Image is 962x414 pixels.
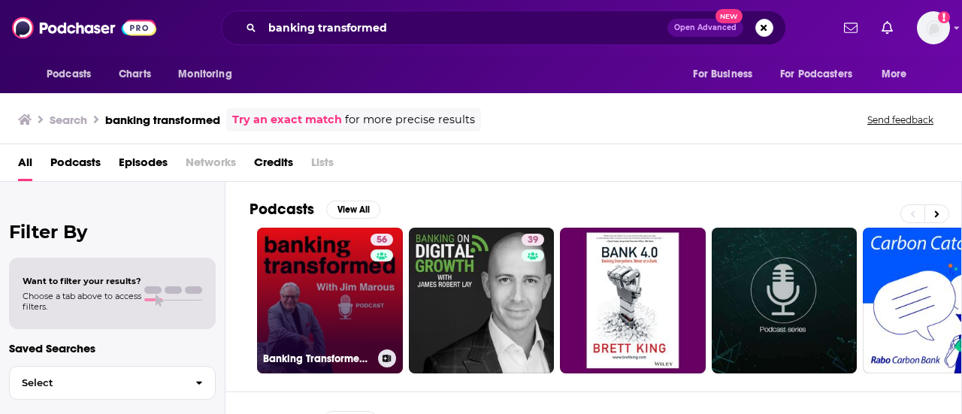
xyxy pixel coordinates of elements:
[528,233,538,248] span: 39
[882,64,907,85] span: More
[715,9,743,23] span: New
[254,150,293,181] a: Credits
[938,11,950,23] svg: Add a profile image
[693,64,752,85] span: For Business
[47,64,91,85] span: Podcasts
[10,378,183,388] span: Select
[119,150,168,181] a: Episodes
[863,113,938,126] button: Send feedback
[36,60,110,89] button: open menu
[871,60,926,89] button: open menu
[667,19,743,37] button: Open AdvancedNew
[23,276,141,286] span: Want to filter your results?
[522,234,544,246] a: 39
[377,233,387,248] span: 56
[917,11,950,44] button: Show profile menu
[682,60,771,89] button: open menu
[770,60,874,89] button: open menu
[674,24,737,32] span: Open Advanced
[186,150,236,181] span: Networks
[250,200,314,219] h2: Podcasts
[119,64,151,85] span: Charts
[50,113,87,127] h3: Search
[917,11,950,44] span: Logged in as emilyjherman
[9,366,216,400] button: Select
[178,64,231,85] span: Monitoring
[345,111,475,128] span: for more precise results
[18,150,32,181] a: All
[917,11,950,44] img: User Profile
[105,113,220,127] h3: banking transformed
[780,64,852,85] span: For Podcasters
[326,201,380,219] button: View All
[9,341,216,355] p: Saved Searches
[311,150,334,181] span: Lists
[876,15,899,41] a: Show notifications dropdown
[50,150,101,181] a: Podcasts
[232,111,342,128] a: Try an exact match
[250,200,380,219] a: PodcastsView All
[409,228,555,373] a: 39
[257,228,403,373] a: 56Banking Transformed with [PERSON_NAME]
[168,60,251,89] button: open menu
[221,11,786,45] div: Search podcasts, credits, & more...
[262,16,667,40] input: Search podcasts, credits, & more...
[263,352,372,365] h3: Banking Transformed with [PERSON_NAME]
[9,221,216,243] h2: Filter By
[23,291,141,312] span: Choose a tab above to access filters.
[109,60,160,89] a: Charts
[12,14,156,42] img: Podchaser - Follow, Share and Rate Podcasts
[371,234,393,246] a: 56
[838,15,864,41] a: Show notifications dropdown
